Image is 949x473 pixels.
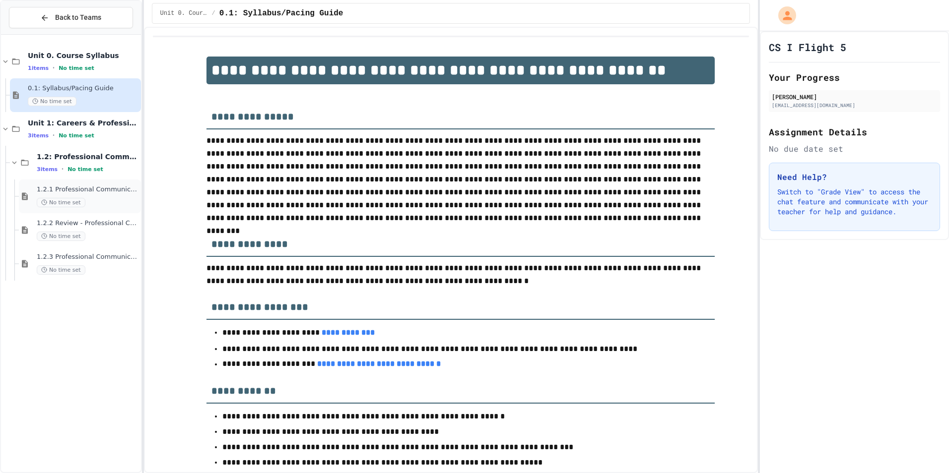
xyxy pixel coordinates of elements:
span: 3 items [28,132,49,139]
span: No time set [59,132,94,139]
span: • [53,64,55,72]
span: 0.1: Syllabus/Pacing Guide [28,84,139,93]
span: 3 items [37,166,58,173]
span: 1.2.2 Review - Professional Communication [37,219,139,228]
span: No time set [68,166,103,173]
span: 1 items [28,65,49,71]
span: 1.2.3 Professional Communication Challenge [37,253,139,261]
span: No time set [37,198,85,207]
h1: CS I Flight 5 [769,40,846,54]
div: [EMAIL_ADDRESS][DOMAIN_NAME] [772,102,937,109]
span: Unit 1: Careers & Professionalism [28,118,139,127]
div: [PERSON_NAME] [772,92,937,101]
span: No time set [59,65,94,71]
span: No time set [37,265,85,275]
span: 1.2: Professional Communication [37,152,139,161]
h2: Assignment Details [769,125,940,139]
span: Unit 0. Course Syllabus [28,51,139,60]
h2: Your Progress [769,70,940,84]
p: Switch to "Grade View" to access the chat feature and communicate with your teacher for help and ... [777,187,932,217]
span: • [62,165,64,173]
div: No due date set [769,143,940,155]
span: 1.2.1 Professional Communication [37,185,139,194]
span: Unit 0. Course Syllabus [160,9,208,17]
span: 0.1: Syllabus/Pacing Guide [219,7,343,19]
div: My Account [768,4,799,27]
span: No time set [28,97,76,106]
span: Back to Teams [55,12,101,23]
span: No time set [37,232,85,241]
span: / [212,9,215,17]
span: • [53,131,55,139]
h3: Need Help? [777,171,932,183]
button: Back to Teams [9,7,133,28]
